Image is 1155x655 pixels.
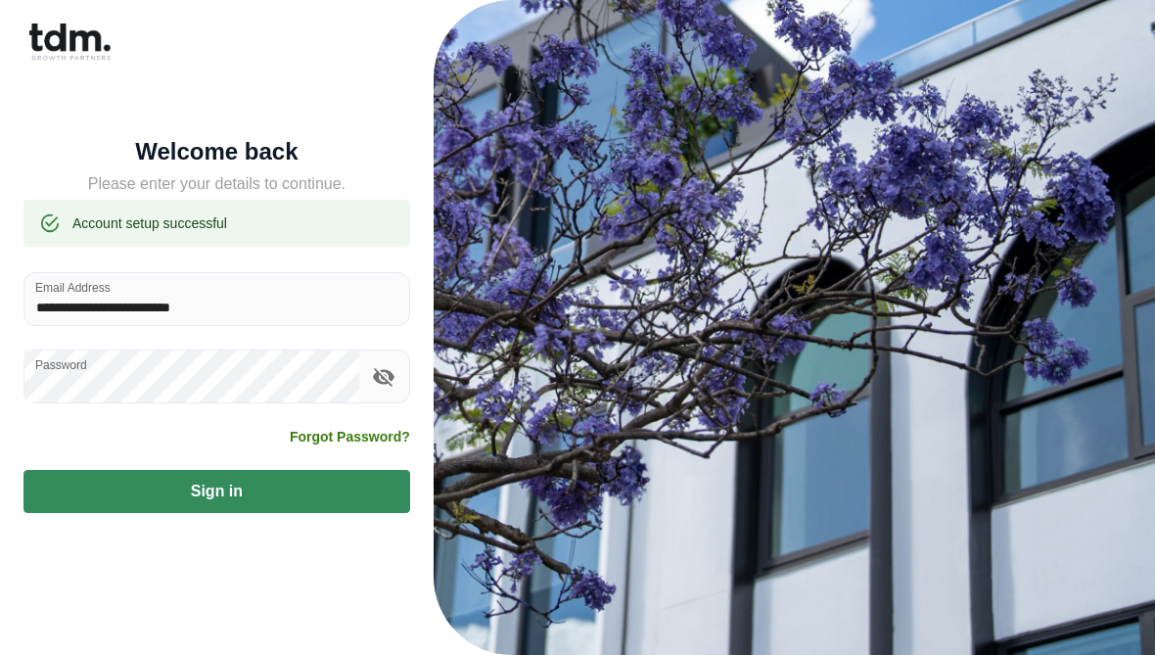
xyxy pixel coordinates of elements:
a: Forgot Password? [290,427,410,446]
button: toggle password visibility [367,360,400,394]
label: Password [35,356,87,373]
h5: Welcome back [23,142,410,162]
label: Email Address [35,279,111,296]
div: Account setup successful [72,206,227,241]
h5: Please enter your details to continue. [23,172,410,196]
button: Sign in [23,470,410,513]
